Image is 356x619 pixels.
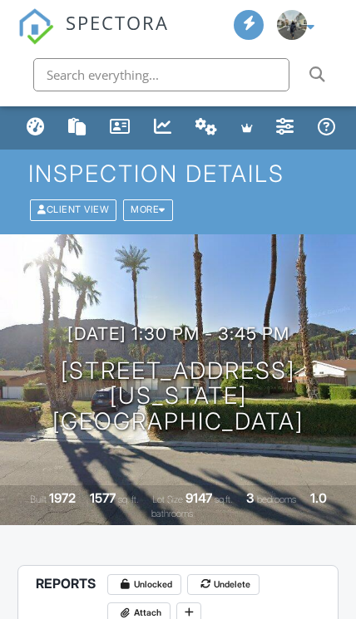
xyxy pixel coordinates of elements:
[246,490,255,506] div: 3
[123,199,173,220] div: More
[148,112,178,144] a: Metrics
[28,204,121,215] a: Client View
[185,490,212,506] div: 9147
[17,8,54,45] img: The Best Home Inspection Software - Spectora
[67,324,289,344] h3: [DATE] 1:30 pm - 3:45 pm
[190,112,224,144] a: Automations (Basic)
[28,161,328,187] h1: Inspection Details
[17,24,169,56] a: SPECTORA
[104,112,136,144] a: Contacts
[118,494,138,505] span: sq. ft.
[312,112,342,144] a: Support Center
[151,508,193,519] span: bathrooms
[30,199,116,220] div: Client View
[33,58,289,91] input: Search everything...
[62,112,92,144] a: Templates
[30,494,47,505] span: Built
[277,10,307,40] img: img_2993.jpg
[90,490,116,506] div: 1577
[21,112,51,144] a: Dashboard
[152,494,183,505] span: Lot Size
[49,490,76,506] div: 1972
[23,358,333,435] h1: [STREET_ADDRESS][US_STATE] [GEOGRAPHIC_DATA]
[310,490,327,506] div: 1.0
[257,494,296,505] span: bedrooms
[215,494,232,505] span: sq.ft.
[235,112,259,144] a: Advanced
[66,8,169,35] span: SPECTORA
[270,112,300,144] a: Settings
